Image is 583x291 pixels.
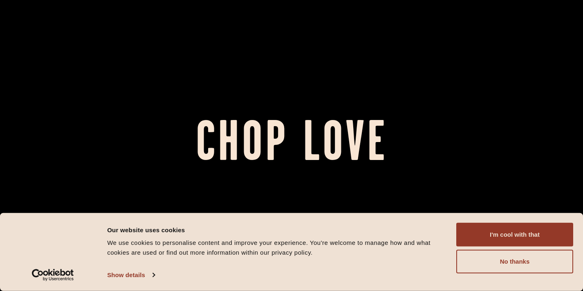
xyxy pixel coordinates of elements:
[456,223,573,247] button: I'm cool with that
[17,269,89,281] a: Usercentrics Cookiebot - opens in a new window
[456,250,573,273] button: No thanks
[107,269,155,281] a: Show details
[107,238,447,258] div: We use cookies to personalise content and improve your experience. You're welcome to manage how a...
[107,225,447,235] div: Our website uses cookies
